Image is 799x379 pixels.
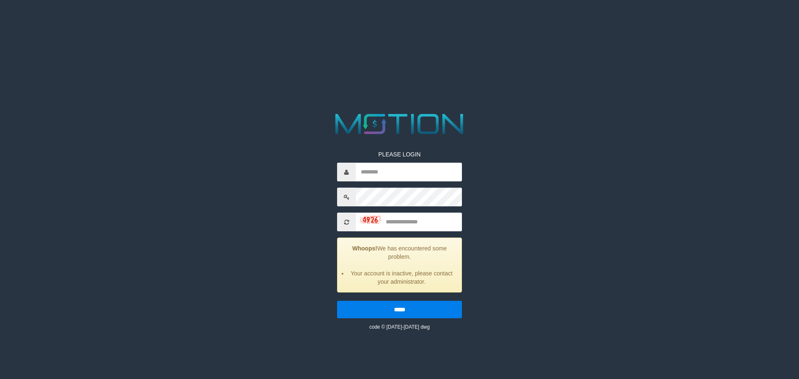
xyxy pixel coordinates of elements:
[360,216,381,224] img: captcha
[369,324,429,330] small: code © [DATE]-[DATE] dwg
[337,238,462,292] div: We has encountered some problem.
[352,245,377,252] strong: Whoops!
[337,150,462,159] p: PLEASE LOGIN
[348,269,455,286] li: Your account is inactive, please contact your administrator.
[330,110,469,138] img: MOTION_logo.png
